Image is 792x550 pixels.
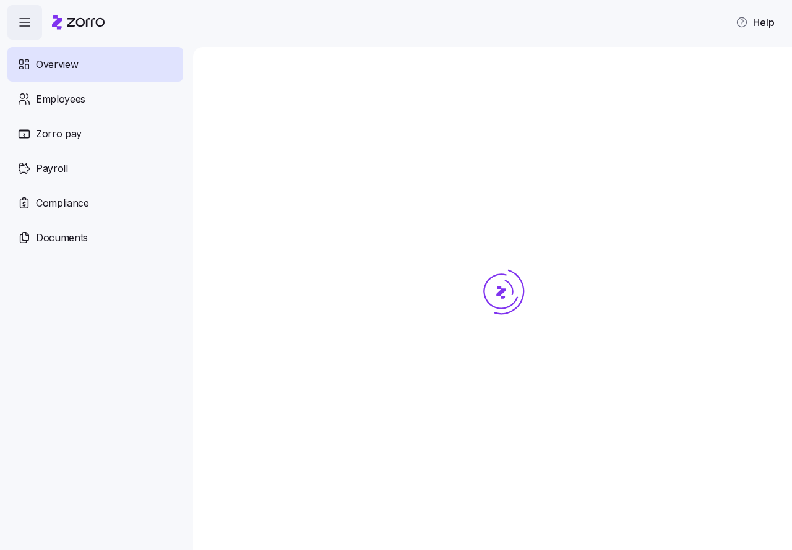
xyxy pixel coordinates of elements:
[36,57,78,72] span: Overview
[7,186,183,220] a: Compliance
[36,196,89,211] span: Compliance
[7,220,183,255] a: Documents
[36,126,82,142] span: Zorro pay
[36,92,85,107] span: Employees
[7,82,183,116] a: Employees
[7,47,183,82] a: Overview
[7,116,183,151] a: Zorro pay
[726,10,785,35] button: Help
[736,15,775,30] span: Help
[7,151,183,186] a: Payroll
[36,230,88,246] span: Documents
[36,161,68,176] span: Payroll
